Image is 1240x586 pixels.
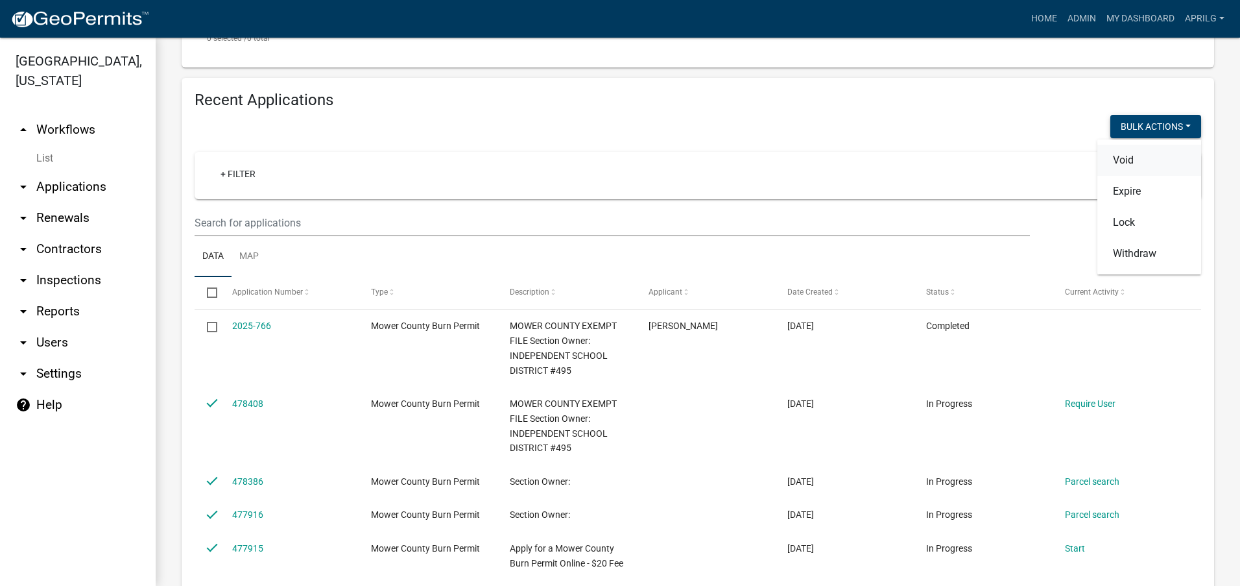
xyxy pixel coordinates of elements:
[232,321,271,331] a: 2025-766
[16,273,31,288] i: arrow_drop_down
[232,236,267,278] a: Map
[926,287,949,297] span: Status
[371,398,480,409] span: Mower County Burn Permit
[1097,176,1201,207] button: Expire
[510,287,549,297] span: Description
[371,509,480,520] span: Mower County Burn Permit
[787,543,814,554] span: 09/12/2025
[219,277,358,308] datatable-header-cell: Application Number
[16,304,31,319] i: arrow_drop_down
[649,321,718,331] span: Phil Strong
[195,91,1201,110] h4: Recent Applications
[510,476,570,487] span: Section Owner:
[371,543,480,554] span: Mower County Burn Permit
[232,398,263,409] a: 478408
[16,241,31,257] i: arrow_drop_down
[16,335,31,350] i: arrow_drop_down
[1053,277,1191,308] datatable-header-cell: Current Activity
[787,398,814,409] span: 09/15/2025
[914,277,1053,308] datatable-header-cell: Status
[195,236,232,278] a: Data
[1062,6,1101,31] a: Admin
[371,321,480,331] span: Mower County Burn Permit
[497,277,636,308] datatable-header-cell: Description
[1065,476,1119,487] a: Parcel search
[1101,6,1180,31] a: My Dashboard
[926,509,972,520] span: In Progress
[787,509,814,520] span: 09/12/2025
[1065,509,1119,520] a: Parcel search
[1026,6,1062,31] a: Home
[787,321,814,331] span: 09/15/2025
[207,34,247,43] span: 0 selected /
[371,476,480,487] span: Mower County Burn Permit
[210,162,266,186] a: + Filter
[926,398,972,409] span: In Progress
[510,509,570,520] span: Section Owner:
[510,543,623,568] span: Apply for a Mower County Burn Permit Online - $20 Fee
[1065,287,1119,297] span: Current Activity
[1065,543,1085,554] a: Start
[232,543,263,554] a: 477915
[232,476,263,487] a: 478386
[787,287,833,297] span: Date Created
[649,287,682,297] span: Applicant
[787,476,814,487] span: 09/15/2025
[1097,238,1201,269] button: Withdraw
[16,397,31,413] i: help
[371,287,388,297] span: Type
[195,277,219,308] datatable-header-cell: Select
[16,122,31,138] i: arrow_drop_up
[358,277,497,308] datatable-header-cell: Type
[926,476,972,487] span: In Progress
[195,210,1030,236] input: Search for applications
[16,179,31,195] i: arrow_drop_down
[510,321,617,375] span: MOWER COUNTY EXEMPT FILE Section Owner: INDEPENDENT SCHOOL DISTRICT #495
[926,321,970,331] span: Completed
[1110,115,1201,138] button: Bulk Actions
[926,543,972,554] span: In Progress
[1097,207,1201,238] button: Lock
[1065,398,1115,409] a: Require User
[16,210,31,226] i: arrow_drop_down
[1097,140,1201,275] div: Bulk Actions
[1180,6,1230,31] a: aprilg
[510,398,617,453] span: MOWER COUNTY EXEMPT FILE Section Owner: INDEPENDENT SCHOOL DISTRICT #495
[775,277,914,308] datatable-header-cell: Date Created
[232,509,263,520] a: 477916
[1097,145,1201,176] button: Void
[636,277,775,308] datatable-header-cell: Applicant
[16,366,31,382] i: arrow_drop_down
[195,22,1201,55] div: 0 total
[232,287,303,297] span: Application Number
